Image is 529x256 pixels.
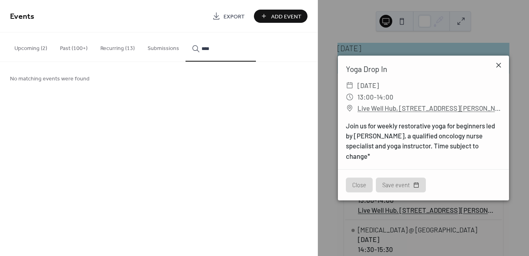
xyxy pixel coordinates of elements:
span: No matching events were found [10,75,90,83]
span: Add Event [271,12,301,21]
button: Close [346,178,373,193]
a: Live Well Hub, [STREET_ADDRESS][PERSON_NAME] [357,102,501,114]
span: [DATE] [357,80,379,91]
button: Submissions [141,32,186,61]
div: ​ [346,80,353,91]
div: Join us for weekly restorative yoga for beginners led by [PERSON_NAME], a qualified oncology nurs... [338,121,509,161]
span: 14:00 [377,93,393,101]
span: Export [224,12,245,21]
div: ​ [346,91,353,103]
button: Recurring (13) [94,32,141,61]
button: Upcoming (2) [8,32,54,61]
span: - [374,93,377,101]
button: Past (100+) [54,32,94,61]
button: Add Event [254,10,307,23]
div: ​ [346,102,353,114]
span: 13:00 [357,93,374,101]
button: Save event [376,178,426,193]
a: Export [206,10,251,23]
span: Events [10,9,34,24]
div: Yoga Drop In [338,64,509,75]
